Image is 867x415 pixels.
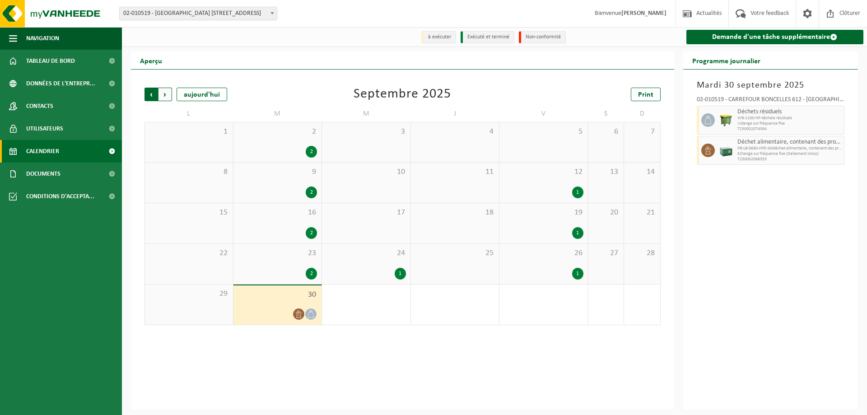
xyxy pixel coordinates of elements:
[306,268,317,280] div: 2
[411,106,500,122] td: J
[737,151,842,157] span: Echange sur fréquence fixe (traitement inclus)
[26,50,75,72] span: Tableau de bord
[737,121,842,126] span: Vidange sur fréquence fixe
[177,88,227,101] div: aujourd'hui
[119,7,277,20] span: 02-010519 - CARREFOUR BONCELLES 612 - 4100 BONCELLES, ROUTE DU CONDROZ 16
[233,106,322,122] td: M
[593,167,620,177] span: 13
[593,127,620,137] span: 6
[572,227,583,239] div: 1
[421,31,456,43] li: à exécuter
[686,30,864,44] a: Demande d'une tâche supplémentaire
[149,248,228,258] span: 22
[238,290,317,300] span: 30
[519,31,566,43] li: Non-conformité
[629,167,655,177] span: 14
[737,157,842,162] span: T250002068353
[326,248,406,258] span: 24
[26,163,61,185] span: Documents
[149,208,228,218] span: 15
[629,248,655,258] span: 28
[593,208,620,218] span: 20
[504,167,583,177] span: 12
[588,106,625,122] td: S
[149,127,228,137] span: 1
[26,117,63,140] span: Utilisateurs
[144,106,233,122] td: L
[158,88,172,101] span: Suivant
[326,167,406,177] span: 10
[697,97,845,106] div: 02-010519 - CARREFOUR BONCELLES 612 - [GEOGRAPHIC_DATA]
[415,208,495,218] span: 18
[306,227,317,239] div: 2
[306,187,317,198] div: 2
[238,248,317,258] span: 23
[415,167,495,177] span: 11
[326,127,406,137] span: 3
[737,116,842,121] span: WB-1100-HP déchets résiduels
[26,95,53,117] span: Contacts
[631,88,661,101] a: Print
[144,88,158,101] span: Précédent
[737,139,842,146] span: Déchet alimentaire, contenant des produits d'origine animale, emballage mélangé (sans verre), cat 3
[504,208,583,218] span: 19
[415,248,495,258] span: 25
[395,268,406,280] div: 1
[238,208,317,218] span: 16
[26,72,95,95] span: Données de l'entrepr...
[149,289,228,299] span: 29
[322,106,411,122] td: M
[624,106,660,122] td: D
[504,127,583,137] span: 5
[238,127,317,137] span: 2
[737,108,842,116] span: Déchets résiduels
[683,51,769,69] h2: Programme journalier
[26,185,94,208] span: Conditions d'accepta...
[697,79,845,92] h3: Mardi 30 septembre 2025
[238,167,317,177] span: 9
[621,10,667,17] strong: [PERSON_NAME]
[461,31,514,43] li: Exécuté et terminé
[572,187,583,198] div: 1
[737,146,842,151] span: PB-LB-0680-HPE-GNdéchet alimentaire, contenant des produits
[504,248,583,258] span: 26
[306,146,317,158] div: 2
[120,7,277,20] span: 02-010519 - CARREFOUR BONCELLES 612 - 4100 BONCELLES, ROUTE DU CONDROZ 16
[719,113,733,127] img: WB-1100-HPE-GN-51
[629,127,655,137] span: 7
[719,144,733,157] img: PB-LB-0680-HPE-GN-01
[593,248,620,258] span: 27
[26,27,59,50] span: Navigation
[572,268,583,280] div: 1
[629,208,655,218] span: 21
[131,51,171,69] h2: Aperçu
[354,88,451,101] div: Septembre 2025
[415,127,495,137] span: 4
[26,140,59,163] span: Calendrier
[638,91,653,98] span: Print
[499,106,588,122] td: V
[149,167,228,177] span: 8
[326,208,406,218] span: 17
[737,126,842,132] span: T250002074594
